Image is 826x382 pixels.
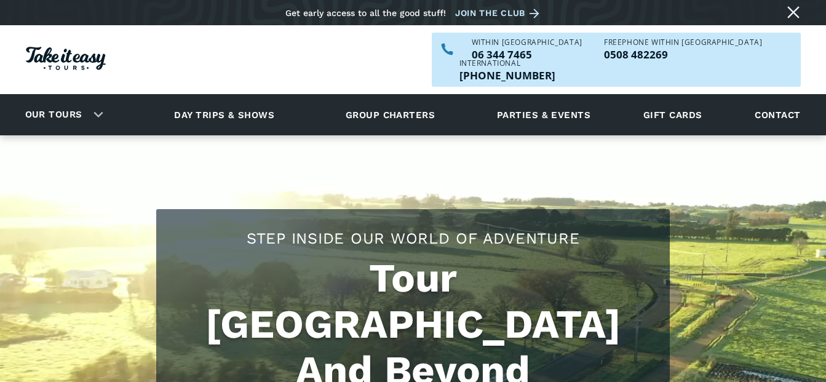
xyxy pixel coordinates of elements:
[604,39,762,46] div: Freephone WITHIN [GEOGRAPHIC_DATA]
[459,70,555,81] a: Call us outside of NZ on +6463447465
[26,47,106,70] img: Take it easy Tours logo
[330,98,450,132] a: Group charters
[472,49,582,60] a: Call us within NZ on 063447465
[16,100,92,129] a: Our tours
[749,98,806,132] a: Contact
[604,49,762,60] p: 0508 482269
[637,98,709,132] a: Gift cards
[285,8,446,18] div: Get early access to all the good stuff!
[455,6,544,21] a: Join the club
[159,98,290,132] a: Day trips & shows
[784,2,803,22] a: Close message
[26,41,106,79] a: Homepage
[472,49,582,60] p: 06 344 7465
[604,49,762,60] a: Call us freephone within NZ on 0508482269
[459,60,555,67] div: International
[472,39,582,46] div: WITHIN [GEOGRAPHIC_DATA]
[10,98,113,132] div: Our tours
[169,228,657,249] h2: Step Inside Our World Of Adventure
[459,70,555,81] p: [PHONE_NUMBER]
[491,98,597,132] a: Parties & events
